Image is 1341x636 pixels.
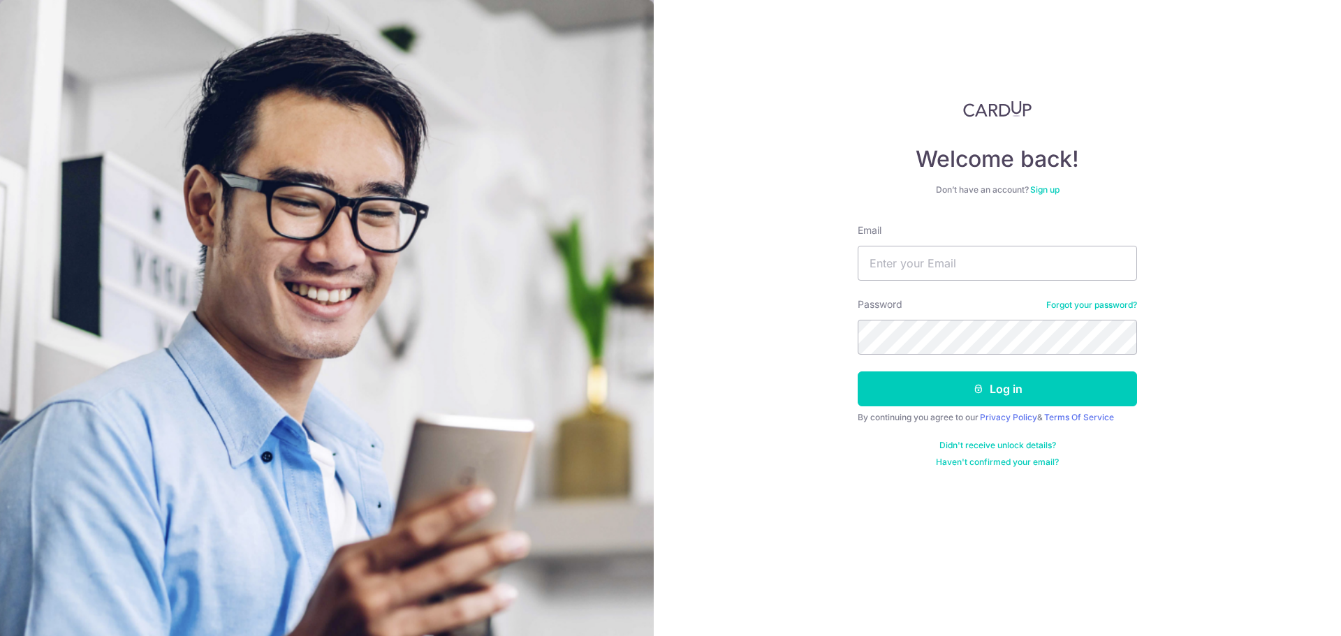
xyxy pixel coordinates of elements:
a: Terms Of Service [1044,412,1114,422]
a: Forgot your password? [1046,299,1137,311]
a: Sign up [1030,184,1060,195]
a: Haven't confirmed your email? [936,457,1059,468]
label: Password [858,297,902,311]
img: CardUp Logo [963,101,1032,117]
h4: Welcome back! [858,145,1137,173]
a: Privacy Policy [980,412,1037,422]
button: Log in [858,371,1137,406]
div: Don’t have an account? [858,184,1137,195]
a: Didn't receive unlock details? [939,440,1056,451]
input: Enter your Email [858,246,1137,281]
label: Email [858,223,881,237]
div: By continuing you agree to our & [858,412,1137,423]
